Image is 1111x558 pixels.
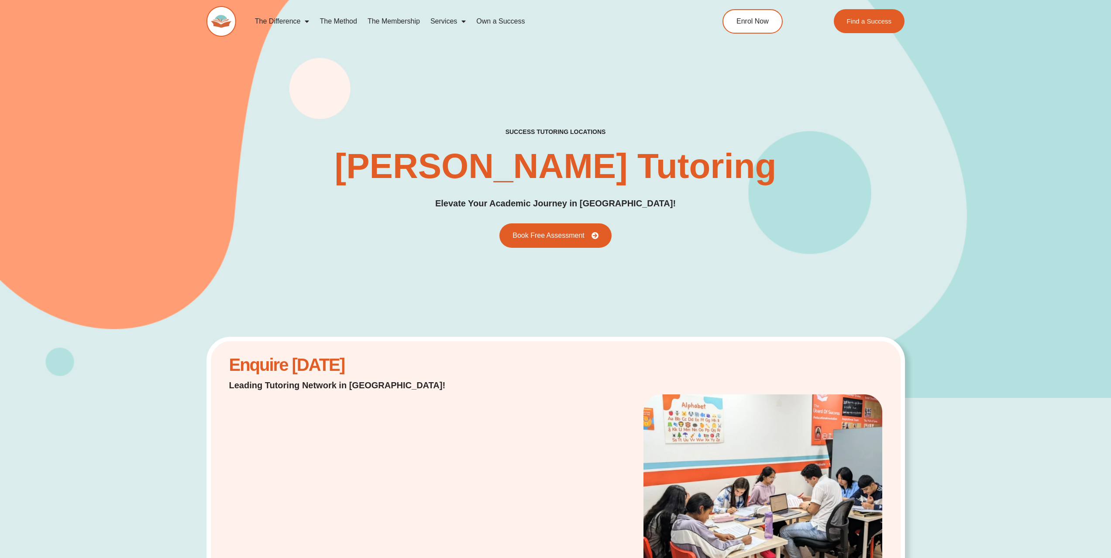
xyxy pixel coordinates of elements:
[736,18,769,25] span: Enrol Now
[506,128,606,136] h2: success tutoring locations
[425,11,471,31] a: Services
[314,11,362,31] a: The Method
[513,232,585,239] span: Book Free Assessment
[722,9,783,34] a: Enrol Now
[250,11,315,31] a: The Difference
[229,359,468,370] h2: Enquire [DATE]
[499,223,612,248] a: Book Free Assessment
[229,379,468,391] p: Leading Tutoring Network in [GEOGRAPHIC_DATA]!
[362,11,425,31] a: The Membership
[834,9,905,33] a: Find a Success
[250,11,683,31] nav: Menu
[471,11,530,31] a: Own a Success
[847,18,892,24] span: Find a Success
[435,197,676,210] p: Elevate Your Academic Journey in [GEOGRAPHIC_DATA]!
[335,149,777,184] h1: [PERSON_NAME] Tutoring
